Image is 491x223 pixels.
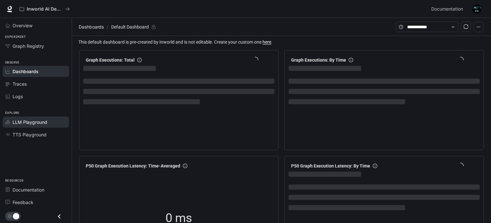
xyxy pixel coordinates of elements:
[251,56,259,64] span: loading
[27,6,63,12] p: Inworld AI Demos
[373,164,377,168] span: info-circle
[463,24,469,29] span: sync
[3,40,69,52] a: Graph Registry
[3,129,69,140] a: TTS Playground
[431,5,463,13] span: Documentation
[13,68,39,75] span: Dashboards
[86,56,135,64] span: Graph Executions: Total
[263,39,271,45] a: here
[107,23,109,30] span: /
[137,58,142,62] span: info-circle
[456,162,465,170] span: loading
[86,162,180,169] span: P50 Graph Execution Latency: Time-Averaged
[3,197,69,208] a: Feedback
[13,186,44,193] span: Documentation
[3,116,69,128] a: LLM Playground
[13,212,19,219] span: Dark mode toggle
[13,93,23,100] span: Logs
[349,58,353,62] span: info-circle
[3,184,69,195] a: Documentation
[17,3,73,15] button: All workspaces
[3,78,69,90] a: Traces
[13,81,27,87] span: Traces
[13,199,33,206] span: Feedback
[470,3,483,15] button: User avatar
[13,43,44,49] span: Graph Registry
[110,21,150,33] article: Default Dashboard
[456,56,465,64] span: loading
[291,56,346,64] span: Graph Executions: By Time
[291,162,370,169] span: P50 Graph Execution Latency: By Time
[78,39,486,46] span: This default dashboard is pre-created by Inworld and is not editable. Create your custom one .
[79,23,104,31] span: Dashboards
[429,3,468,15] a: Documentation
[52,210,67,223] button: Close drawer
[13,119,47,125] span: LLM Playground
[3,20,69,31] a: Overview
[77,23,105,31] button: Dashboards
[472,4,481,13] img: User avatar
[183,164,187,168] span: info-circle
[13,131,47,138] span: TTS Playground
[13,22,32,29] span: Overview
[3,66,69,77] a: Dashboards
[3,91,69,102] a: Logs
